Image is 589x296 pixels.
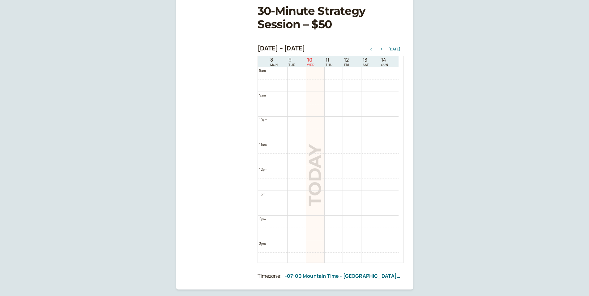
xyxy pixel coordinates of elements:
span: am [261,93,266,97]
a: September 9, 2025 [287,56,297,67]
span: MON [270,63,278,66]
span: SUN [381,63,388,66]
a: September 14, 2025 [380,56,390,67]
div: 2 [259,216,266,222]
div: 12 [259,166,267,172]
span: 13 [363,57,369,63]
a: September 13, 2025 [361,56,370,67]
h2: [DATE] – [DATE] [258,45,305,52]
button: [DATE] [388,47,400,51]
span: am [262,143,267,147]
div: 10 [259,117,267,123]
a: September 12, 2025 [343,56,350,67]
span: 11 [326,57,333,63]
span: WED [307,63,315,66]
span: 14 [381,57,388,63]
span: 8 [270,57,278,63]
h1: 30-Minute Strategy Session – $50 [258,4,403,31]
span: am [263,118,267,122]
span: 10 [307,57,315,63]
div: 11 [259,142,267,148]
span: am [261,68,266,73]
span: 9 [288,57,295,63]
span: pm [263,167,267,172]
span: 12 [344,57,349,63]
div: 9 [259,92,266,98]
span: TUE [288,63,295,66]
span: pm [261,192,265,196]
span: pm [261,217,266,221]
span: SAT [363,63,369,66]
a: September 10, 2025 [306,56,316,67]
div: 3 [259,241,266,247]
span: FRI [344,63,349,66]
span: pm [261,242,266,246]
a: September 11, 2025 [324,56,334,67]
a: September 8, 2025 [269,56,279,67]
span: THU [326,63,333,66]
div: 8 [259,67,266,73]
div: Timezone: [258,272,282,280]
div: 1 [259,191,265,197]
